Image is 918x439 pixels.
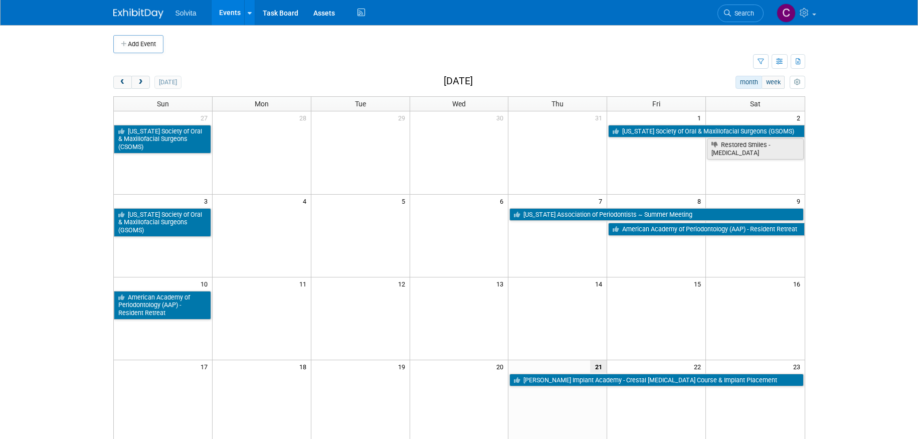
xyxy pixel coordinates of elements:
a: [PERSON_NAME] Implant Academy - Crestal [MEDICAL_DATA] Course & Implant Placement [509,374,803,387]
span: 29 [397,111,410,124]
a: American Academy of Periodontology (AAP) - Resident Retreat [608,223,804,236]
span: 15 [693,277,705,290]
a: Search [717,5,764,22]
span: 19 [397,360,410,373]
span: 11 [298,277,311,290]
span: Tue [355,100,366,108]
span: 14 [594,277,607,290]
a: [US_STATE] Society of Oral & Maxillofacial Surgeons (GSOMS) [114,208,211,237]
button: Add Event [113,35,163,53]
span: 1 [696,111,705,124]
h2: [DATE] [444,76,473,87]
span: Mon [255,100,269,108]
span: Sat [750,100,761,108]
i: Personalize Calendar [794,79,801,86]
span: 5 [401,195,410,207]
span: 7 [598,195,607,207]
button: month [736,76,762,89]
a: [US_STATE] Association of Periodontists ~ Summer Meeting [509,208,803,221]
span: Sun [157,100,169,108]
span: Search [731,10,754,17]
span: Wed [452,100,466,108]
span: 23 [792,360,805,373]
span: Fri [652,100,660,108]
span: 12 [397,277,410,290]
span: 8 [696,195,705,207]
span: 31 [594,111,607,124]
button: [DATE] [154,76,181,89]
a: Restored Smiles - [MEDICAL_DATA] [707,138,803,159]
span: 22 [693,360,705,373]
span: 28 [298,111,311,124]
span: 20 [495,360,508,373]
span: 16 [792,277,805,290]
a: American Academy of Periodontology (AAP) - Resident Retreat [114,291,211,320]
span: 30 [495,111,508,124]
a: [US_STATE] Society of Oral & Maxillofacial Surgeons (GSOMS) [608,125,804,138]
span: 13 [495,277,508,290]
span: 10 [200,277,212,290]
span: 3 [203,195,212,207]
a: [US_STATE] Society of Oral & Maxillofacial Surgeons (CSOMS) [114,125,211,154]
span: 17 [200,360,212,373]
span: 6 [499,195,508,207]
button: week [762,76,785,89]
span: 4 [302,195,311,207]
img: Cindy Miller [777,4,796,23]
button: prev [113,76,132,89]
span: 21 [590,360,607,373]
span: 18 [298,360,311,373]
button: next [131,76,150,89]
span: Solvita [175,9,197,17]
span: 2 [796,111,805,124]
span: 27 [200,111,212,124]
span: 9 [796,195,805,207]
span: Thu [552,100,564,108]
button: myCustomButton [790,76,805,89]
img: ExhibitDay [113,9,163,19]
